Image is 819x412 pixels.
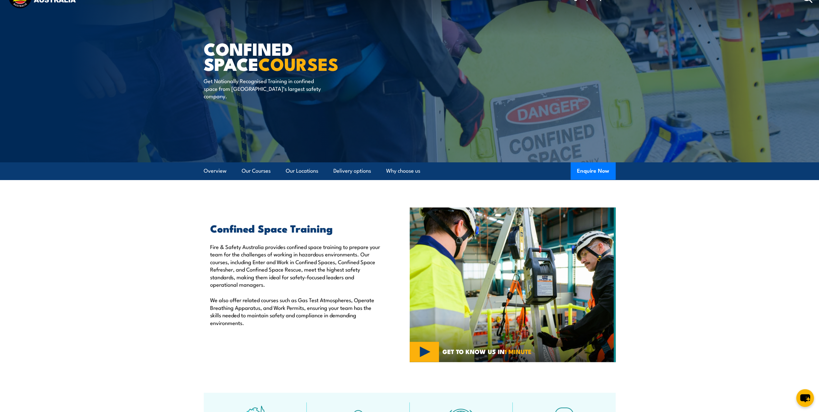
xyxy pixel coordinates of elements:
h2: Confined Space Training [210,224,380,233]
img: Confined Space Courses Australia [410,207,616,362]
a: Delivery options [333,162,371,179]
a: Why choose us [386,162,420,179]
button: Enquire Now [571,162,616,180]
span: GET TO KNOW US IN [442,349,532,354]
a: Overview [204,162,227,179]
p: We also offer related courses such as Gas Test Atmospheres, Operate Breathing Apparatus, and Work... [210,296,380,326]
strong: COURSES [258,50,339,77]
a: Our Locations [286,162,318,179]
h1: Confined Space [204,41,363,71]
button: chat-button [796,389,814,407]
p: Fire & Safety Australia provides confined space training to prepare your team for the challenges ... [210,243,380,288]
p: Get Nationally Recognised Training in confined space from [GEOGRAPHIC_DATA]’s largest safety comp... [204,77,321,100]
a: Our Courses [242,162,271,179]
strong: 1 MINUTE [505,347,532,356]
